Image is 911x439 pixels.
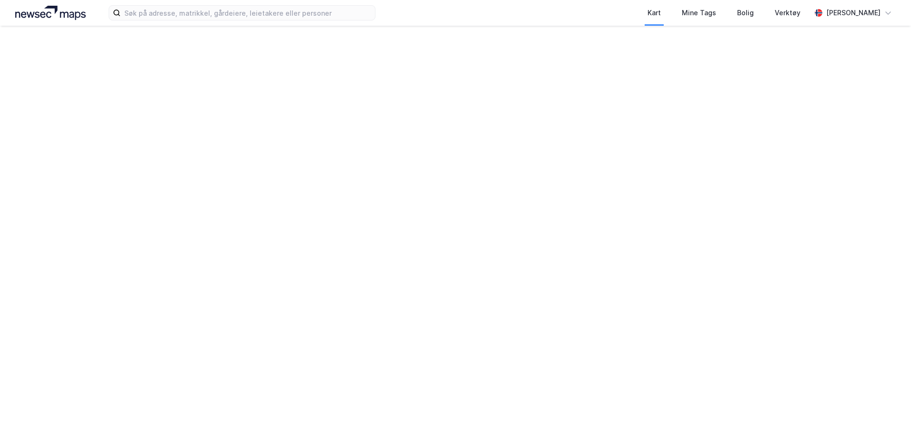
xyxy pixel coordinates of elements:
div: Verktøy [775,7,800,19]
div: Mine Tags [682,7,716,19]
input: Søk på adresse, matrikkel, gårdeiere, leietakere eller personer [121,6,375,20]
div: Kart [648,7,661,19]
img: logo.a4113a55bc3d86da70a041830d287a7e.svg [15,6,86,20]
div: Bolig [737,7,754,19]
div: [PERSON_NAME] [826,7,881,19]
